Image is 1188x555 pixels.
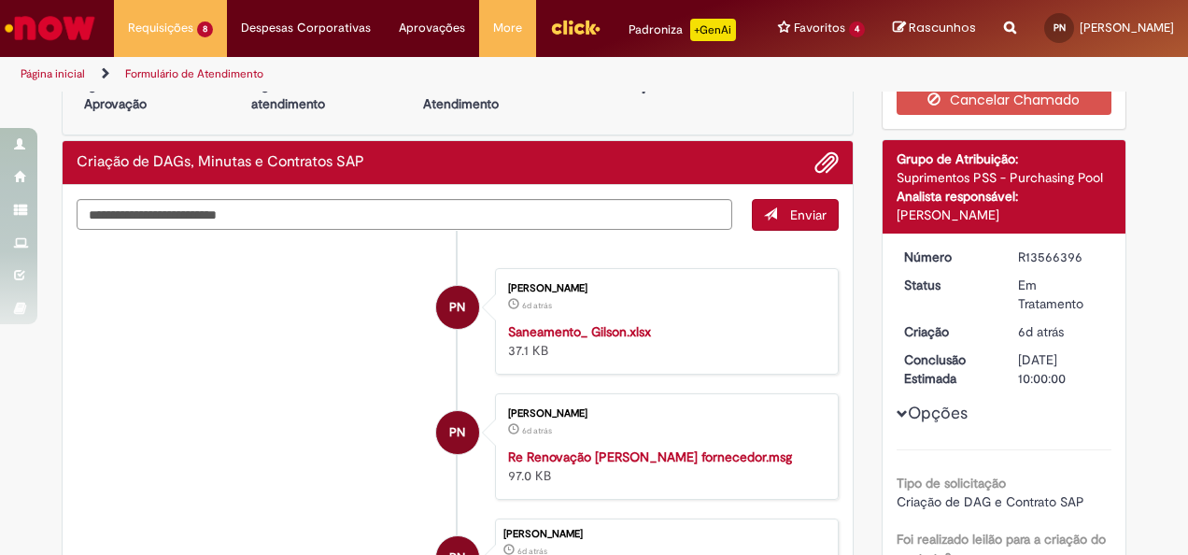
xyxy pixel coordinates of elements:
[449,285,465,330] span: PN
[508,408,819,420] div: [PERSON_NAME]
[243,76,333,113] p: Aguardando atendimento
[70,76,161,113] p: Aguardando Aprovação
[522,425,552,436] time: 25/09/2025 12:14:20
[890,248,1005,266] dt: Número
[1018,323,1064,340] time: 25/09/2025 12:16:36
[522,425,552,436] span: 6d atrás
[814,150,839,175] button: Adicionar anexos
[1018,322,1105,341] div: 25/09/2025 12:16:36
[897,206,1112,224] div: [PERSON_NAME]
[1018,276,1105,313] div: Em Tratamento
[897,168,1112,187] div: Suprimentos PSS - Purchasing Pool
[1018,323,1064,340] span: 6d atrás
[399,19,465,37] span: Aprovações
[1080,20,1174,36] span: [PERSON_NAME]
[522,300,552,311] time: 25/09/2025 12:16:32
[436,286,479,329] div: Paula Franciosi Nardini
[897,85,1112,115] button: Cancelar Chamado
[1018,350,1105,388] div: [DATE] 10:00:00
[897,187,1112,206] div: Analista responsável:
[125,66,263,81] a: Formulário de Atendimento
[508,283,819,294] div: [PERSON_NAME]
[897,149,1112,168] div: Grupo de Atribuição:
[508,323,651,340] a: Saneamento_ Gilson.xlsx
[508,448,819,485] div: 97.0 KB
[1054,21,1066,34] span: PN
[1018,248,1105,266] div: R13566396
[849,21,865,37] span: 4
[77,199,732,230] textarea: Digite sua mensagem aqui...
[790,206,827,223] span: Enviar
[241,19,371,37] span: Despesas Corporativas
[690,19,736,41] p: +GenAi
[2,9,98,47] img: ServiceNow
[752,199,839,231] button: Enviar
[197,21,213,37] span: 8
[890,322,1005,341] dt: Criação
[493,19,522,37] span: More
[897,475,1006,491] b: Tipo de solicitação
[508,448,792,465] a: Re Renovação [PERSON_NAME] fornecedor.msg
[436,411,479,454] div: Paula Franciosi Nardini
[449,410,465,455] span: PN
[897,493,1084,510] span: Criação de DAG e Contrato SAP
[77,154,364,171] h2: Criação de DAGs, Minutas e Contratos SAP Histórico de tíquete
[629,19,736,41] div: Padroniza
[794,19,845,37] span: Favoritos
[503,529,828,540] div: [PERSON_NAME]
[21,66,85,81] a: Página inicial
[508,322,819,360] div: 37.1 KB
[128,19,193,37] span: Requisições
[522,300,552,311] span: 6d atrás
[890,350,1005,388] dt: Conclusão Estimada
[893,20,976,37] a: Rascunhos
[909,19,976,36] span: Rascunhos
[550,13,601,41] img: click_logo_yellow_360x200.png
[14,57,778,92] ul: Trilhas de página
[416,76,506,113] p: Em Atendimento
[890,276,1005,294] dt: Status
